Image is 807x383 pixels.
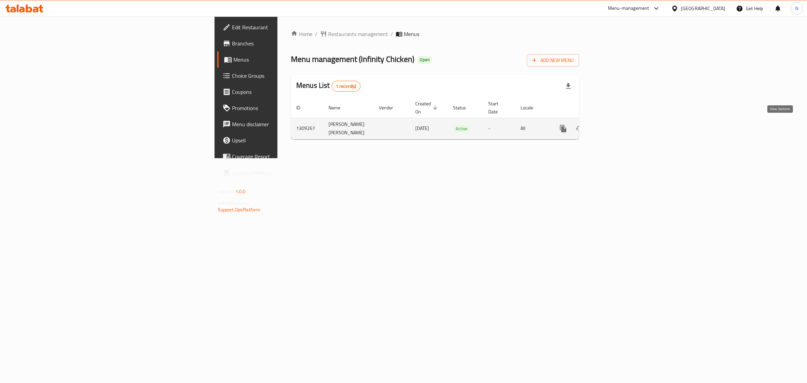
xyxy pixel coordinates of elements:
span: Choice Groups [232,72,344,80]
span: Locale [521,104,542,112]
a: Coverage Report [217,148,349,165]
a: Support.OpsPlatform [218,205,261,214]
nav: breadcrumb [291,30,579,38]
a: Promotions [217,100,349,116]
span: Version: [218,187,234,196]
a: Menus [217,51,349,68]
span: Grocery Checklist [232,169,344,177]
span: 1.0.0 [235,187,246,196]
a: Coupons [217,84,349,100]
a: Menu disclaimer [217,116,349,132]
span: Add New Menu [532,56,574,65]
a: Upsell [217,132,349,148]
span: Menus [404,30,419,38]
span: Branches [232,39,344,47]
a: Choice Groups [217,68,349,84]
span: Created On [415,100,439,116]
span: Start Date [488,100,507,116]
span: Vendor [379,104,402,112]
div: Total records count [332,81,361,92]
span: Menu disclaimer [232,120,344,128]
h2: Menus List [296,80,360,92]
a: Edit Restaurant [217,19,349,35]
span: 1 record(s) [332,83,360,90]
span: Menus [233,56,344,64]
span: Coupons [232,88,344,96]
div: Menu-management [608,4,649,12]
div: Active [453,125,470,133]
div: Export file [560,78,576,94]
button: Change Status [571,120,587,137]
span: Restaurants management [328,30,388,38]
th: Actions [550,98,625,118]
li: / [391,30,393,38]
a: Branches [217,35,349,51]
span: Active [453,125,470,133]
span: [DATE] [415,124,429,133]
button: more [555,120,571,137]
a: Grocery Checklist [217,165,349,181]
span: Promotions [232,104,344,112]
div: [GEOGRAPHIC_DATA] [681,5,725,12]
span: Status [453,104,475,112]
span: Get support on: [218,199,249,207]
span: Menu management ( Infinity Chicken ) [291,51,414,67]
a: Restaurants management [320,30,388,38]
div: Open [417,56,432,64]
span: Name [329,104,349,112]
span: Open [417,57,432,63]
span: N [795,5,798,12]
td: All [515,118,550,139]
button: Add New Menu [527,54,579,67]
span: Edit Restaurant [232,23,344,31]
table: enhanced table [291,98,625,139]
span: ID [296,104,309,112]
td: - [483,118,515,139]
span: Coverage Report [232,152,344,161]
span: Upsell [232,136,344,144]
